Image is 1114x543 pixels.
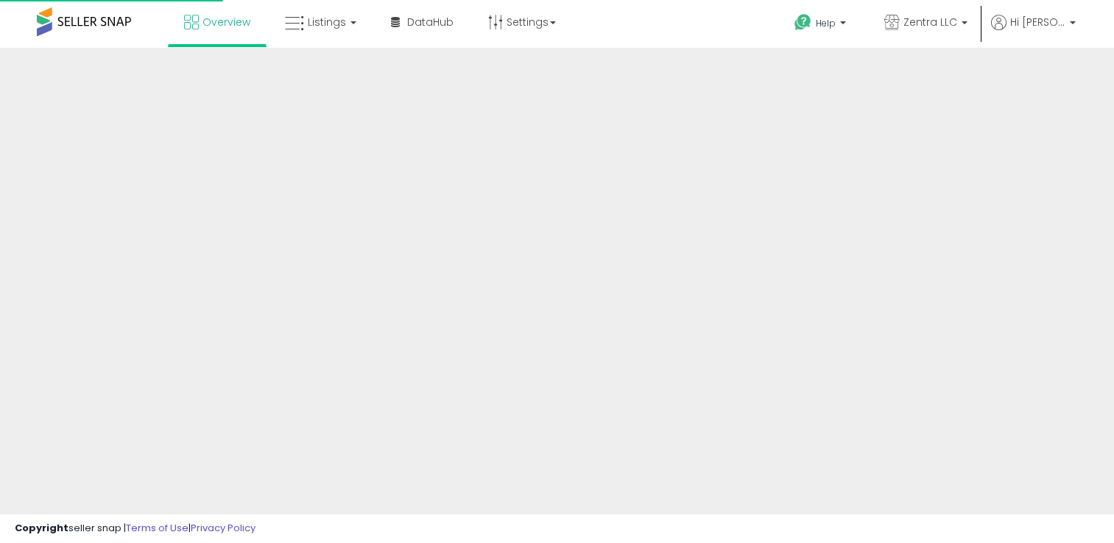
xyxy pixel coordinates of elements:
[1010,15,1065,29] span: Hi [PERSON_NAME]
[407,15,454,29] span: DataHub
[126,521,188,535] a: Terms of Use
[15,522,255,536] div: seller snap | |
[202,15,250,29] span: Overview
[191,521,255,535] a: Privacy Policy
[816,17,836,29] span: Help
[794,13,812,32] i: Get Help
[991,15,1076,48] a: Hi [PERSON_NAME]
[903,15,957,29] span: Zentra LLC
[15,521,68,535] strong: Copyright
[308,15,346,29] span: Listings
[783,2,861,48] a: Help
